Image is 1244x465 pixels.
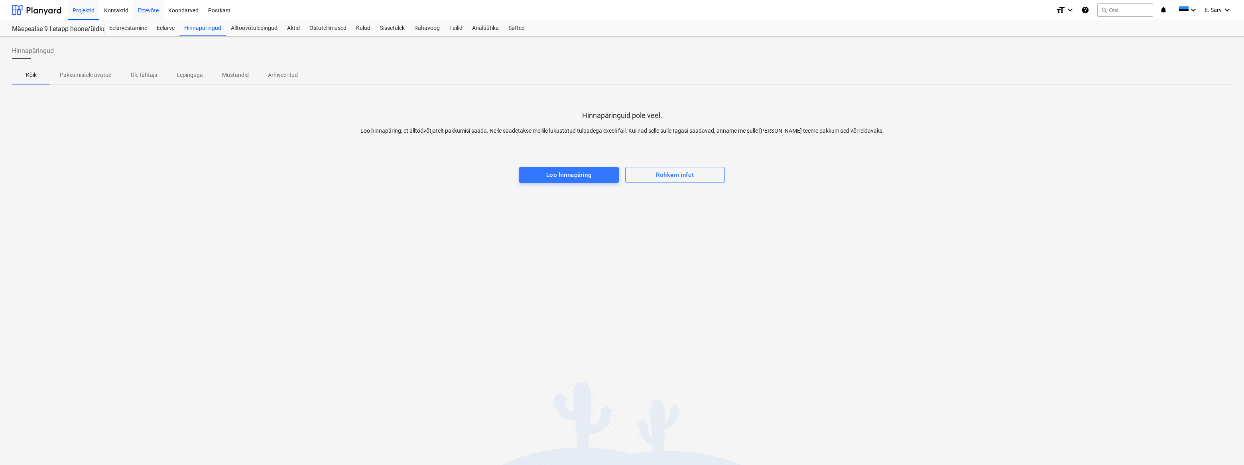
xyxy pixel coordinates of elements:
[582,111,662,120] p: Hinnapäringuid pole veel.
[317,127,927,135] p: Loo hinnapäring, et alltöövõtjatelt pakkumisi saada. Neile saadetakse meilile lukustatud tulpadeg...
[222,71,249,79] p: Mustandid
[1097,3,1153,17] button: Otsi
[1159,5,1167,15] i: notifications
[351,20,375,36] a: Kulud
[1056,5,1065,15] i: format_size
[467,20,504,36] a: Analüütika
[104,20,152,36] a: Eelarvestamine
[625,167,725,183] button: Rohkem infot
[131,71,157,79] p: Üle tähtaja
[1101,7,1107,13] span: search
[409,20,445,36] a: Rahavoog
[1081,5,1089,15] i: Abikeskus
[1204,427,1244,465] iframe: Chat Widget
[177,71,203,79] p: Lepinguga
[546,170,592,180] div: Loo hinnapäring
[282,20,305,36] a: Aktid
[1065,5,1075,15] i: keyboard_arrow_down
[1222,5,1232,15] i: keyboard_arrow_down
[305,20,351,36] a: Ostutellimused
[1189,5,1198,15] i: keyboard_arrow_down
[445,20,467,36] a: Failid
[519,167,619,183] button: Loo hinnapäring
[656,170,694,180] div: Rohkem infot
[12,46,54,56] span: Hinnapäringud
[504,20,529,36] a: Sätted
[226,20,282,36] a: Alltöövõtulepingud
[1205,7,1222,13] span: E. Sarv
[375,20,409,36] a: Sissetulek
[268,71,298,79] p: Arhiveeritud
[22,71,41,79] p: Kõik
[179,20,226,36] a: Hinnapäringud
[12,25,95,33] div: Mäepealse 9 I etapp hoone/üldkulud//maatööd (2101988//2101671)
[152,20,179,36] a: Eelarve
[60,71,112,79] p: Pakkumistele avatud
